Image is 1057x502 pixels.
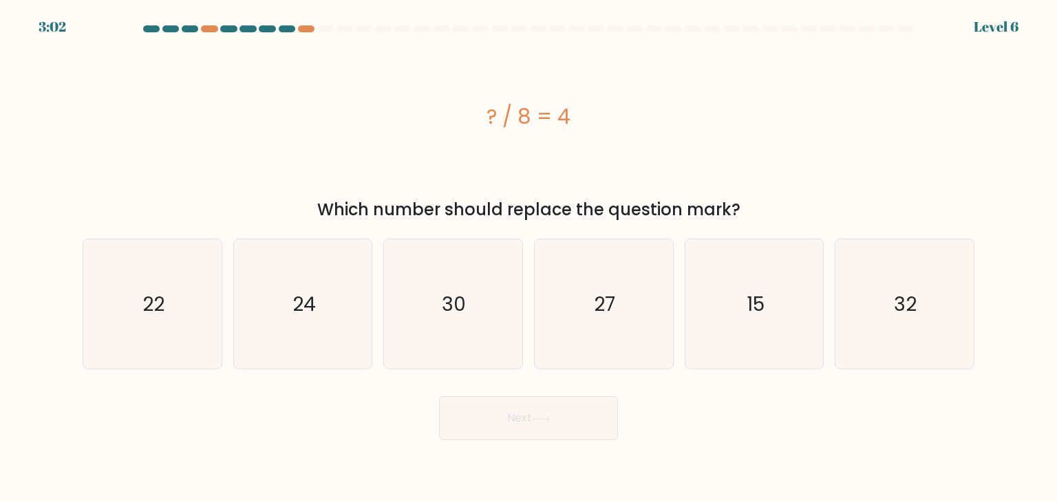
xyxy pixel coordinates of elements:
[974,17,1018,37] div: Level 6
[442,290,467,318] text: 30
[895,290,917,318] text: 32
[747,290,765,318] text: 15
[595,290,616,318] text: 27
[439,396,618,440] button: Next
[83,101,974,132] div: ? / 8 = 4
[292,290,316,318] text: 24
[142,290,164,318] text: 22
[39,17,66,37] div: 3:02
[91,197,966,222] div: Which number should replace the question mark?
